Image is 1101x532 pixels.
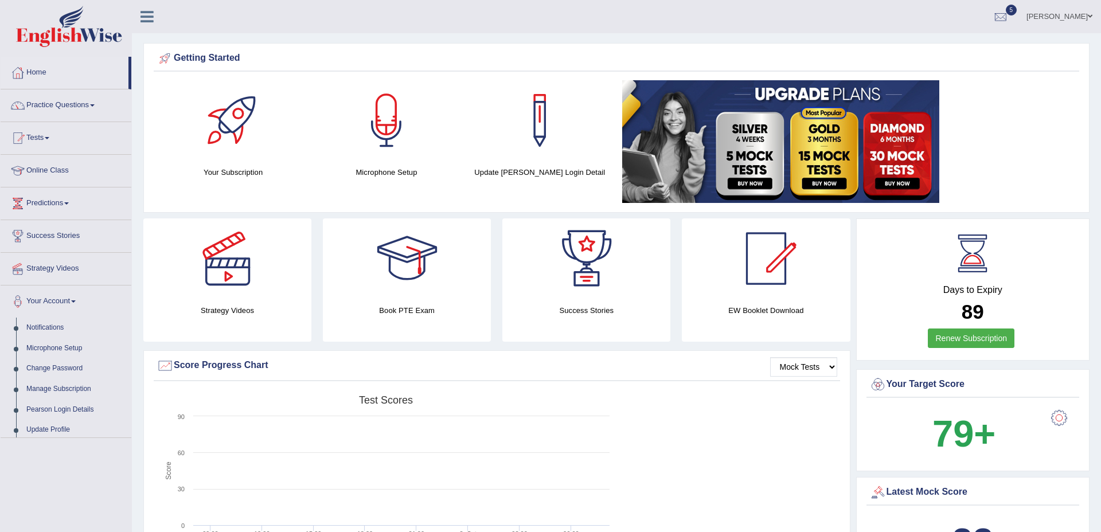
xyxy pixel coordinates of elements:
[21,379,131,400] a: Manage Subscription
[1,155,131,183] a: Online Class
[178,413,185,420] text: 90
[157,50,1076,67] div: Getting Started
[21,358,131,379] a: Change Password
[315,166,457,178] h4: Microphone Setup
[869,285,1077,295] h4: Days to Expiry
[1006,5,1017,15] span: 5
[21,420,131,440] a: Update Profile
[869,484,1077,501] div: Latest Mock Score
[1,89,131,118] a: Practice Questions
[323,304,491,316] h4: Book PTE Exam
[165,461,173,480] tspan: Score
[162,166,304,178] h4: Your Subscription
[1,253,131,281] a: Strategy Videos
[21,338,131,359] a: Microphone Setup
[928,328,1014,348] a: Renew Subscription
[359,394,413,406] tspan: Test scores
[932,413,995,455] b: 79+
[469,166,611,178] h4: Update [PERSON_NAME] Login Detail
[1,285,131,314] a: Your Account
[157,357,837,374] div: Score Progress Chart
[181,522,185,529] text: 0
[1,122,131,151] a: Tests
[682,304,850,316] h4: EW Booklet Download
[622,80,939,203] img: small5.jpg
[21,400,131,420] a: Pearson Login Details
[1,57,128,85] a: Home
[143,304,311,316] h4: Strategy Videos
[21,318,131,338] a: Notifications
[1,220,131,249] a: Success Stories
[178,449,185,456] text: 60
[502,304,670,316] h4: Success Stories
[1,187,131,216] a: Predictions
[869,376,1077,393] div: Your Target Score
[178,486,185,492] text: 30
[962,300,984,323] b: 89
